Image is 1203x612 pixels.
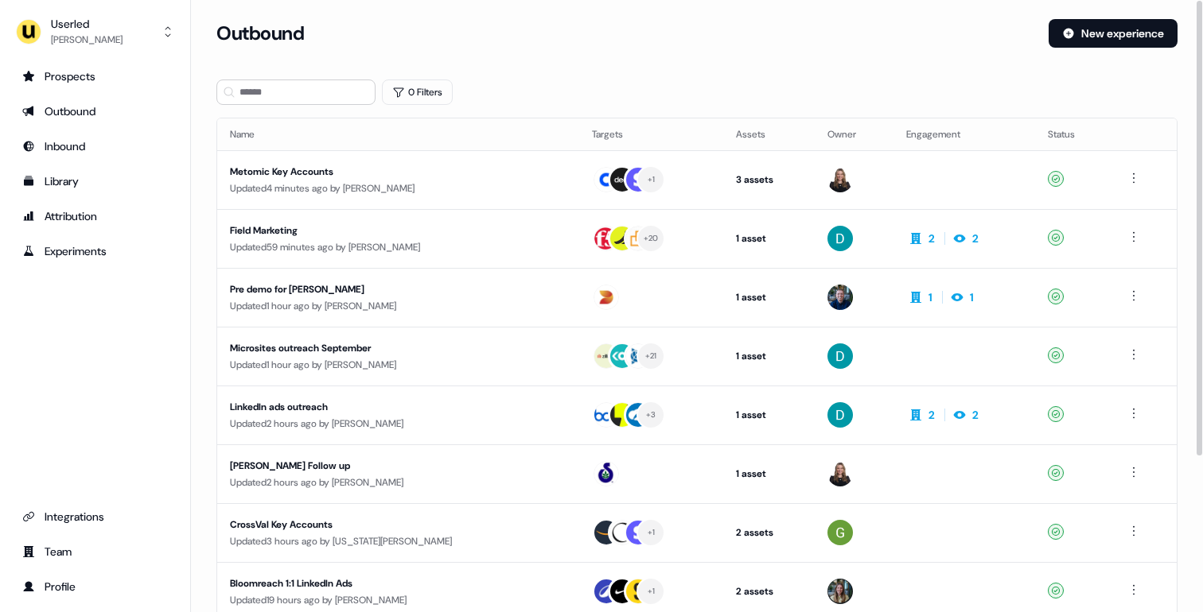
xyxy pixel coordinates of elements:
[13,13,177,51] button: Userled[PERSON_NAME]
[22,103,168,119] div: Outbound
[827,461,853,486] img: Geneviève
[230,281,531,297] div: Pre demo for [PERSON_NAME]
[230,474,566,490] div: Updated 2 hours ago by [PERSON_NAME]
[929,407,935,423] div: 2
[22,173,168,189] div: Library
[827,579,853,604] img: Charlotte
[13,64,177,89] a: Go to prospects
[230,592,566,608] div: Updated 19 hours ago by [PERSON_NAME]
[13,203,177,229] a: Go to attribution
[230,533,566,549] div: Updated 3 hours ago by [US_STATE][PERSON_NAME]
[230,575,531,591] div: Bloomreach 1:1 LinkedIn Ads
[230,416,566,432] div: Updated 2 hours ago by [PERSON_NAME]
[22,509,168,525] div: Integrations
[646,408,656,422] div: + 3
[736,289,802,305] div: 1 asset
[22,544,168,560] div: Team
[648,525,656,540] div: + 1
[13,539,177,564] a: Go to team
[230,340,531,356] div: Microsites outreach September
[929,230,935,246] div: 2
[230,180,566,196] div: Updated 4 minutes ago by [PERSON_NAME]
[929,289,932,305] div: 1
[827,343,853,369] img: David
[827,285,853,310] img: James
[22,243,168,259] div: Experiments
[230,517,531,533] div: CrossVal Key Accounts
[1035,118,1112,150] th: Status
[970,289,974,305] div: 1
[644,231,659,246] div: + 20
[230,298,566,314] div: Updated 1 hour ago by [PERSON_NAME]
[230,458,531,474] div: [PERSON_NAME] Follow up
[827,520,853,545] img: Georgia
[22,579,168,595] div: Profile
[230,357,566,373] div: Updated 1 hour ago by [PERSON_NAME]
[22,138,168,154] div: Inbound
[736,230,802,246] div: 1 asset
[22,208,168,224] div: Attribution
[736,348,802,364] div: 1 asset
[648,172,656,187] div: + 1
[972,230,979,246] div: 2
[13,168,177,194] a: Go to templates
[230,399,531,415] div: LinkedIn ads outreach
[230,164,531,180] div: Metomic Key Accounts
[1049,19,1178,48] button: New experience
[972,407,979,423] div: 2
[827,402,853,428] img: David
[13,99,177,124] a: Go to outbound experience
[827,226,853,251] img: David
[815,118,893,150] th: Owner
[736,407,802,423] div: 1 asset
[579,118,722,150] th: Targets
[230,239,566,255] div: Updated 59 minutes ago by [PERSON_NAME]
[723,118,815,150] th: Assets
[648,584,656,598] div: + 1
[13,504,177,529] a: Go to integrations
[13,134,177,159] a: Go to Inbound
[827,167,853,192] img: Geneviève
[382,79,453,105] button: 0 Filters
[22,68,168,84] div: Prospects
[216,21,304,45] h3: Outbound
[736,525,802,540] div: 2 assets
[51,16,123,32] div: Userled
[51,32,123,48] div: [PERSON_NAME]
[736,583,802,599] div: 2 assets
[13,574,177,599] a: Go to profile
[230,223,531,238] div: Field Marketing
[736,466,802,482] div: 1 asset
[217,118,579,150] th: Name
[13,238,177,264] a: Go to experiments
[736,172,802,188] div: 3 assets
[645,349,657,363] div: + 21
[893,118,1036,150] th: Engagement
